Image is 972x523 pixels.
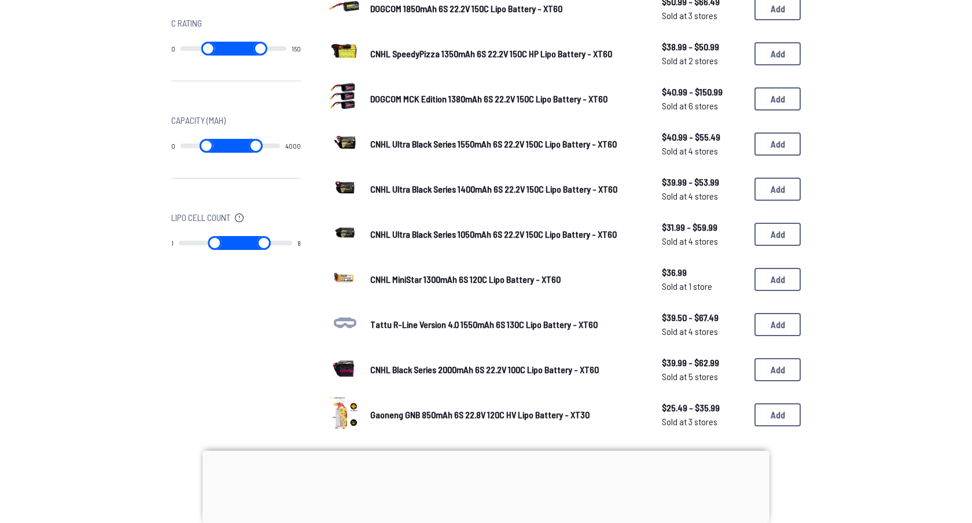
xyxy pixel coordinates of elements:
img: image [329,171,361,204]
span: $38.99 - $50.99 [662,40,745,54]
span: CNHL SpeedyPizza 1350mAh 6S 22.2V 150C HP Lipo Battery - XT60 [370,48,612,59]
button: Add [754,313,801,336]
span: $39.99 - $62.99 [662,356,745,370]
span: Capacity (mAh) [171,113,226,127]
span: Gaoneng GNB 850mAh 6S 22.8V 120C HV Lipo Battery - XT30 [370,409,590,420]
img: image [329,397,361,429]
img: image [329,261,361,294]
span: CNHL MiniStar 1300mAh 6S 120C Lipo Battery - XT60 [370,274,561,285]
span: $39.50 - $67.49 [662,311,745,325]
a: image [329,81,361,117]
a: Gaoneng GNB 850mAh 6S 22.8V 120C HV Lipo Battery - XT30 [370,408,643,422]
button: Add [754,132,801,156]
a: CNHL Ultra Black Series 1550mAh 6S 22.2V 150C Lipo Battery - XT60 [370,137,643,151]
span: Sold at 4 stores [662,144,745,158]
output: 0 [171,44,175,53]
span: $31.99 - $59.99 [662,220,745,234]
span: DOGCOM 1850mAh 6S 22.2V 150C Lipo Battery - XT60 [370,3,562,14]
iframe: Advertisement [203,451,770,520]
span: $25.49 - $35.99 [662,401,745,415]
a: image [329,352,361,388]
span: Sold at 4 stores [662,234,745,248]
span: CNHL Ultra Black Series 1550mAh 6S 22.2V 150C Lipo Battery - XT60 [370,138,617,149]
button: Add [754,268,801,291]
a: CNHL Ultra Black Series 1050mAh 6S 22.2V 150C Lipo Battery - XT60 [370,227,643,241]
span: Sold at 4 stores [662,325,745,338]
span: Sold at 4 stores [662,189,745,203]
img: image [329,216,361,249]
span: CNHL Black Series 2000mAh 6S 22.2V 100C Lipo Battery - XT60 [370,364,599,375]
output: 1 [171,238,174,248]
img: image [329,126,361,159]
span: Sold at 3 stores [662,9,745,23]
button: Add [754,178,801,201]
output: 4000 [285,141,301,150]
a: image [329,216,361,252]
span: Sold at 5 stores [662,370,745,384]
button: Add [754,358,801,381]
span: C Rating [171,16,202,30]
span: DOGCOM MCK Edition 1380mAh 6S 22.2V 150C Lipo Battery - XT60 [370,93,607,104]
output: 0 [171,141,175,150]
button: Add [754,87,801,111]
a: DOGCOM 1850mAh 6S 22.2V 150C Lipo Battery - XT60 [370,2,643,16]
span: Sold at 6 stores [662,99,745,113]
span: CNHL Ultra Black Series 1400mAh 6S 22.2V 150C Lipo Battery - XT60 [370,183,617,194]
button: Add [754,223,801,246]
a: image [329,36,361,72]
a: DOGCOM MCK Edition 1380mAh 6S 22.2V 150C Lipo Battery - XT60 [370,92,643,106]
button: Add [754,403,801,426]
span: Lipo Cell Count [171,211,230,224]
span: Sold at 2 stores [662,54,745,68]
a: image [329,171,361,207]
button: Add [754,42,801,65]
img: image [329,352,361,384]
span: CNHL Ultra Black Series 1050mAh 6S 22.2V 150C Lipo Battery - XT60 [370,229,617,240]
span: Sold at 3 stores [662,415,745,429]
span: $36.99 [662,266,745,279]
a: image [329,261,361,297]
span: Tattu R-Line Version 4.0 1550mAh 6S 130C Lipo Battery - XT60 [370,319,598,330]
img: image [329,36,361,68]
img: image [329,81,361,113]
a: CNHL MiniStar 1300mAh 6S 120C Lipo Battery - XT60 [370,272,643,286]
output: 150 [292,44,301,53]
span: $40.99 - $55.49 [662,130,745,144]
output: 8 [297,238,301,248]
a: Tattu R-Line Version 4.0 1550mAh 6S 130C Lipo Battery - XT60 [370,318,643,332]
span: Sold at 1 store [662,279,745,293]
a: image [329,397,361,433]
span: $39.99 - $53.99 [662,175,745,189]
a: CNHL Ultra Black Series 1400mAh 6S 22.2V 150C Lipo Battery - XT60 [370,182,643,196]
a: CNHL Black Series 2000mAh 6S 22.2V 100C Lipo Battery - XT60 [370,363,643,377]
a: CNHL SpeedyPizza 1350mAh 6S 22.2V 150C HP Lipo Battery - XT60 [370,47,643,61]
span: $40.99 - $150.99 [662,85,745,99]
a: image [329,126,361,162]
